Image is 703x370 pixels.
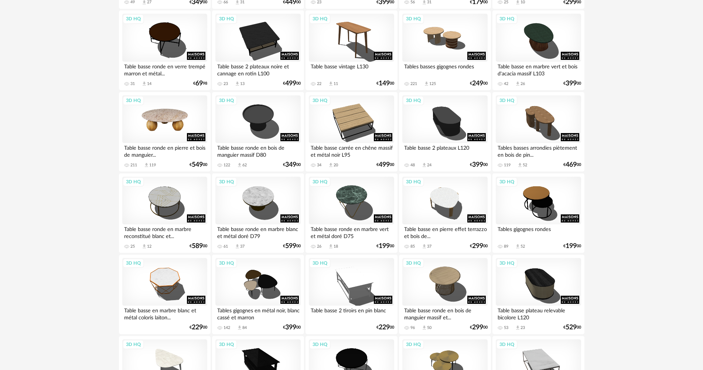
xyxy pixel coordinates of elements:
span: 229 [379,325,390,330]
div: 37 [240,244,245,249]
div: Table basse ronde en verre trempé marron et métal... [122,62,207,77]
div: 3D HQ [123,96,144,105]
div: 3D HQ [496,14,518,24]
a: 3D HQ Tables gigognes rondes 89 Download icon 52 €19900 [492,173,584,253]
span: 299 [472,325,483,330]
div: 3D HQ [216,258,237,268]
span: Download icon [141,244,147,249]
div: Table basse en pierre effet terrazzo et bois de... [402,224,487,239]
div: € 00 [190,325,207,330]
div: 3D HQ [216,340,237,349]
div: € 00 [283,162,301,167]
div: 3D HQ [123,258,144,268]
div: € 00 [470,325,488,330]
a: 3D HQ Table basse 2 tiroirs en pin blanc €22900 [306,255,397,335]
div: 26 [317,244,321,249]
div: 85 [410,244,415,249]
div: 3D HQ [403,96,424,105]
div: € 00 [470,244,488,249]
span: 589 [192,244,203,249]
span: 249 [472,81,483,86]
div: 26 [521,81,525,86]
div: 14 [147,81,151,86]
div: 3D HQ [216,14,237,24]
div: 119 [149,163,156,168]
span: 149 [379,81,390,86]
div: € 00 [376,244,394,249]
span: 499 [379,162,390,167]
span: 469 [566,162,577,167]
div: 48 [410,163,415,168]
div: Table basse plateau relevable bicolore L120 [496,306,581,320]
div: 24 [427,163,431,168]
div: 3D HQ [496,177,518,187]
div: 84 [242,325,247,330]
div: 31 [130,81,135,86]
div: € 00 [376,162,394,167]
div: 3D HQ [216,96,237,105]
span: Download icon [422,244,427,249]
div: 3D HQ [403,14,424,24]
div: Tables gigognes en métal noir, blanc cassé et marron [215,306,300,320]
span: Download icon [141,81,147,86]
a: 3D HQ Tables gigognes en métal noir, blanc cassé et marron 142 Download icon 84 €39900 [212,255,304,335]
div: 3D HQ [496,340,518,349]
div: 89 [504,244,508,249]
a: 3D HQ Table basse ronde en bois de manguier massif et... 96 Download icon 50 €29900 [399,255,491,335]
span: 199 [379,244,390,249]
span: 399 [566,81,577,86]
span: 199 [566,244,577,249]
div: Tables basses arrondies piètement en bois de pin... [496,143,581,158]
div: 42 [504,81,508,86]
span: 499 [285,81,296,86]
span: Download icon [515,325,521,330]
span: Download icon [424,81,429,86]
a: 3D HQ Tables basses gigognes rondes 221 Download icon 125 €24900 [399,10,491,90]
a: 3D HQ Table basse ronde en pierre et bois de manguier... 211 Download icon 119 €54900 [119,92,211,172]
span: 299 [472,244,483,249]
a: 3D HQ Table basse en pierre effet terrazzo et bois de... 85 Download icon 37 €29900 [399,173,491,253]
div: 221 [410,81,417,86]
div: 3D HQ [309,340,331,349]
div: € 00 [190,162,207,167]
span: Download icon [517,162,523,168]
a: 3D HQ Table basse 2 plateaux L120 48 Download icon 24 €39900 [399,92,491,172]
div: € 00 [563,325,581,330]
span: Download icon [235,81,240,86]
div: 3D HQ [403,258,424,268]
span: Download icon [237,325,242,330]
div: 34 [317,163,321,168]
span: Download icon [328,162,334,168]
a: 3D HQ Table basse ronde en verre trempé marron et métal... 31 Download icon 14 €6998 [119,10,211,90]
div: € 00 [563,244,581,249]
div: 3D HQ [309,177,331,187]
span: Download icon [515,244,521,249]
span: 549 [192,162,203,167]
span: 69 [195,81,203,86]
div: 3D HQ [309,14,331,24]
span: 599 [285,244,296,249]
div: 3D HQ [403,340,424,349]
div: 12 [147,244,151,249]
div: 23 [223,81,228,86]
div: Table basse 2 tiroirs en pin blanc [309,306,394,320]
span: Download icon [144,162,149,168]
div: Table basse vintage L130 [309,62,394,77]
span: Download icon [328,81,334,86]
div: Tables gigognes rondes [496,224,581,239]
div: 62 [242,163,247,168]
div: 20 [334,163,338,168]
div: Table basse ronde en bois de manguier massif D80 [215,143,300,158]
span: 229 [192,325,203,330]
div: 211 [130,163,137,168]
div: 3D HQ [123,14,144,24]
div: 125 [429,81,436,86]
div: € 00 [470,162,488,167]
div: 50 [427,325,431,330]
div: 142 [223,325,230,330]
a: 3D HQ Table basse en marbre vert et bois d'acacia massif L103 42 Download icon 26 €39900 [492,10,584,90]
div: 53 [504,325,508,330]
div: Table basse ronde en bois de manguier massif et... [402,306,487,320]
a: 3D HQ Table basse vintage L130 22 Download icon 11 €14900 [306,10,397,90]
div: 23 [521,325,525,330]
